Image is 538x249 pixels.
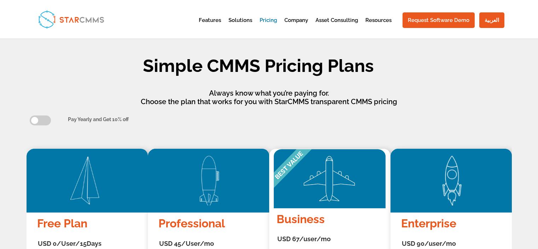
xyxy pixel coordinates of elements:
img: StarCMMS [35,7,107,31]
h4: Professional [158,217,268,233]
h1: Simple CMMS Pricing Plans [57,57,460,78]
h4: Enterprise [401,217,510,233]
p: Always know what you’re paying for. Choose the plan that works for you with StarCMMS transparent ... [78,89,460,106]
a: Resources [365,18,392,35]
h3: USD 67/user/mo [277,236,392,246]
a: Solutions [228,18,252,35]
a: Pricing [260,18,277,35]
h4: Business [277,213,392,229]
a: Features [199,18,221,35]
h4: Free Plan [37,217,146,233]
div: Pay Yearly and Get 10% off [68,115,508,124]
a: Company [284,18,308,35]
a: العربية [479,12,504,28]
a: Asset Consulting [316,18,358,35]
a: Request Software Demo [403,12,475,28]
